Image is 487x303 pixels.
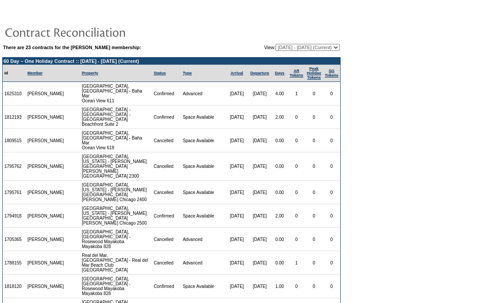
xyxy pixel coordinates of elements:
td: Space Available [181,204,226,228]
a: Arrival [230,71,243,75]
a: Days [275,71,284,75]
b: There are 23 contracts for the [PERSON_NAME] membership: [3,45,141,50]
td: 0 [288,181,305,204]
td: [DATE] [248,251,272,275]
td: [PERSON_NAME] [26,105,66,129]
td: Advanced [181,82,226,105]
td: [DATE] [226,228,248,251]
td: [GEOGRAPHIC_DATA], [GEOGRAPHIC_DATA] - Rosewood Mayakoba Mayakoba 828 [80,228,152,251]
td: 0 [305,129,323,152]
td: [PERSON_NAME] [26,129,66,152]
td: 1794918 [3,204,26,228]
td: [DATE] [226,181,248,204]
td: Cancelled [152,228,181,251]
td: [GEOGRAPHIC_DATA], [US_STATE] - [PERSON_NAME][GEOGRAPHIC_DATA] [PERSON_NAME] Chicago 2500 [80,204,152,228]
td: 1.00 [272,275,288,298]
td: 1 [288,82,305,105]
td: 0 [288,275,305,298]
td: 1809515 [3,129,26,152]
td: [GEOGRAPHIC_DATA] - [GEOGRAPHIC_DATA] - [GEOGRAPHIC_DATA] Beachfront Suite 2 [80,105,152,129]
td: 0 [305,105,323,129]
td: 0 [323,105,340,129]
td: 0 [305,181,323,204]
td: Space Available [181,129,226,152]
td: 0 [323,181,340,204]
td: [DATE] [226,82,248,105]
td: [DATE] [248,181,272,204]
td: 0 [305,275,323,298]
td: Id [3,65,26,82]
td: [PERSON_NAME] [26,152,66,181]
td: 0 [323,129,340,152]
td: [GEOGRAPHIC_DATA], [GEOGRAPHIC_DATA] - Baha Mar Ocean View 611 [80,82,152,105]
td: Confirmed [152,105,181,129]
td: 0 [305,228,323,251]
td: [GEOGRAPHIC_DATA], [US_STATE] - [PERSON_NAME][GEOGRAPHIC_DATA] [PERSON_NAME] Chicago 2400 [80,181,152,204]
td: Confirmed [152,82,181,105]
td: 0.00 [272,152,288,181]
td: [DATE] [248,152,272,181]
td: 0.00 [272,129,288,152]
td: 0 [288,152,305,181]
td: Space Available [181,105,226,129]
a: Property [82,71,98,75]
img: pgTtlContractReconciliation.gif [4,23,181,41]
td: 0 [288,105,305,129]
td: Space Available [181,181,226,204]
td: 1705365 [3,228,26,251]
td: 0 [323,152,340,181]
td: 0.00 [272,251,288,275]
td: 60 Day – One Holiday Contract :: [DATE] - [DATE] (Current) [3,58,340,65]
td: 0 [305,251,323,275]
td: 0 [288,228,305,251]
td: 0 [323,82,340,105]
td: Cancelled [152,152,181,181]
td: Confirmed [152,275,181,298]
td: 1795762 [3,152,26,181]
td: 0 [323,275,340,298]
td: [PERSON_NAME] [26,251,66,275]
td: 1 [288,251,305,275]
td: View: [221,44,340,51]
td: [GEOGRAPHIC_DATA], [GEOGRAPHIC_DATA] - Baha Mar Ocean View 618 [80,129,152,152]
td: 1625310 [3,82,26,105]
a: ARTokens [290,69,303,78]
td: 1818120 [3,275,26,298]
td: 0.00 [272,228,288,251]
td: [GEOGRAPHIC_DATA], [GEOGRAPHIC_DATA] - Rosewood Mayakoba Mayakoba 828 [80,275,152,298]
td: Real del Mar, [GEOGRAPHIC_DATA] - Real del Mar Beach Club [GEOGRAPHIC_DATA] [80,251,152,275]
td: 4.00 [272,82,288,105]
td: [DATE] [248,204,272,228]
td: Space Available [181,275,226,298]
td: [DATE] [226,129,248,152]
td: 0 [288,204,305,228]
td: Cancelled [152,181,181,204]
td: [DATE] [226,105,248,129]
td: [DATE] [226,204,248,228]
td: 1812193 [3,105,26,129]
td: [DATE] [248,275,272,298]
a: Departure [250,71,269,75]
td: Space Available [181,152,226,181]
a: SGTokens [325,69,338,78]
td: Confirmed [152,204,181,228]
td: [PERSON_NAME] [26,275,66,298]
a: Type [183,71,192,75]
td: 0.00 [272,181,288,204]
td: 2.00 [272,105,288,129]
td: [DATE] [248,129,272,152]
td: Cancelled [152,251,181,275]
td: 0 [305,82,323,105]
td: Advanced [181,251,226,275]
td: [PERSON_NAME] [26,82,66,105]
td: [DATE] [248,82,272,105]
td: [DATE] [226,275,248,298]
td: 0 [305,152,323,181]
td: [DATE] [226,251,248,275]
a: Member [27,71,43,75]
a: Peak HolidayTokens [307,66,322,80]
td: [DATE] [248,228,272,251]
td: [PERSON_NAME] [26,228,66,251]
td: 0 [323,204,340,228]
td: [PERSON_NAME] [26,204,66,228]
